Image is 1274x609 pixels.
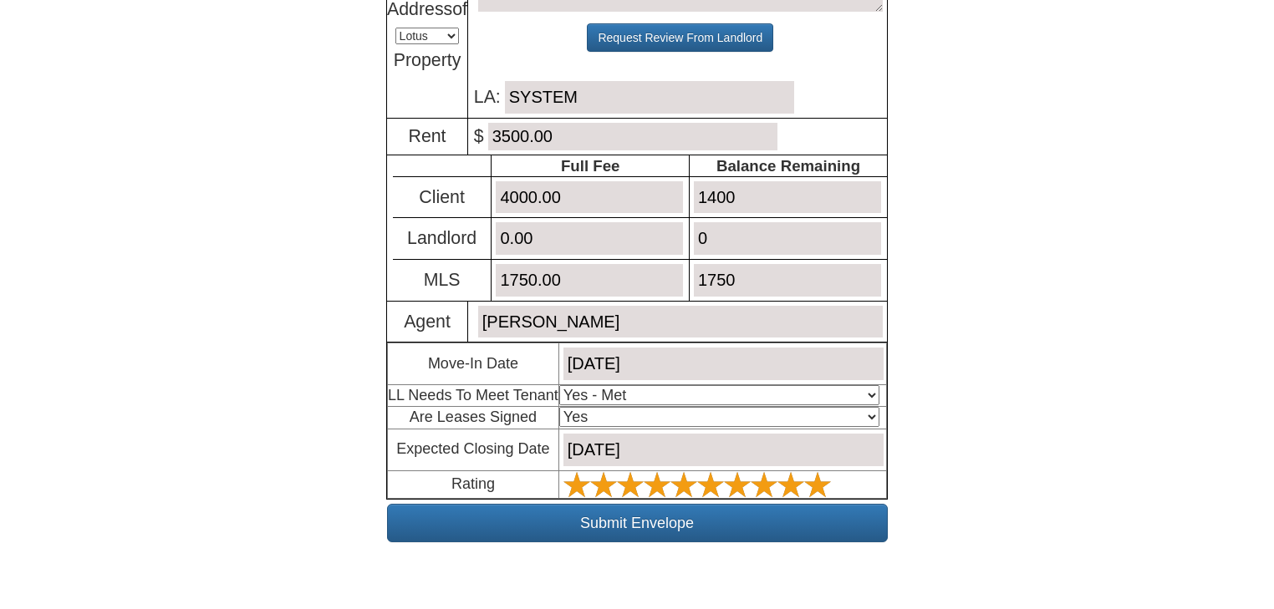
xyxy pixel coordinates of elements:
[587,23,773,52] a: Request Review From Landlord
[716,157,860,175] span: Balance Remaining
[388,429,559,471] td: Expected Closing Date
[388,470,559,498] td: Rating
[387,301,468,343] td: Agent
[387,504,888,542] input: Submit Envelope
[561,157,620,175] span: Full Fee
[388,407,559,429] td: Are Leases Signed
[388,343,559,385] td: Move-In Date
[408,126,446,146] span: Rent
[393,259,492,300] td: MLS
[388,384,559,407] td: LL Needs To Meet Tenant
[393,218,492,260] td: Landlord
[393,176,492,218] td: Client
[474,126,782,146] span: $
